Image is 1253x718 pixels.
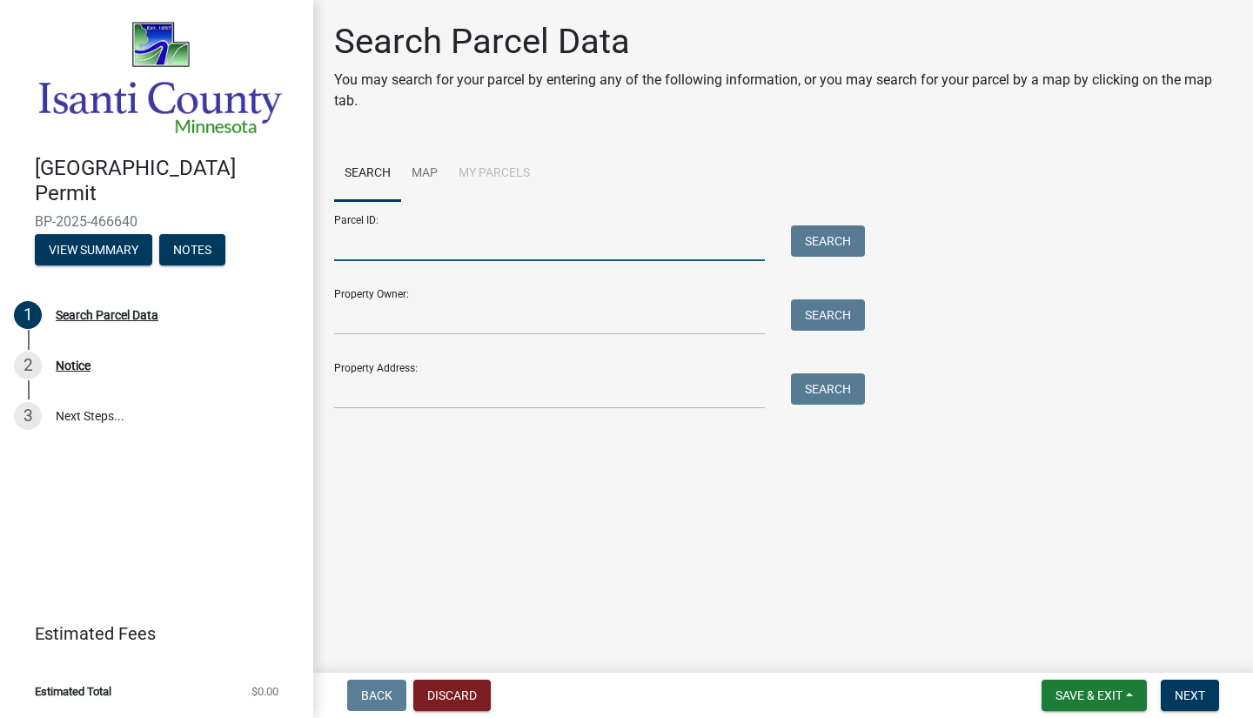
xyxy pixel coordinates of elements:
div: Notice [56,359,90,372]
span: BP-2025-466640 [35,213,278,230]
button: Search [791,299,865,331]
button: View Summary [35,234,152,265]
h1: Search Parcel Data [334,21,1232,63]
span: Estimated Total [35,686,111,697]
div: 3 [14,402,42,430]
span: Save & Exit [1055,688,1122,702]
p: You may search for your parcel by entering any of the following information, or you may search fo... [334,70,1232,111]
span: Back [361,688,392,702]
div: 1 [14,301,42,329]
button: Save & Exit [1042,680,1147,711]
wm-modal-confirm: Notes [159,244,225,258]
h4: [GEOGRAPHIC_DATA] Permit [35,156,299,206]
a: Search [334,146,401,202]
button: Search [791,373,865,405]
div: 2 [14,352,42,379]
div: Search Parcel Data [56,309,158,321]
wm-modal-confirm: Summary [35,244,152,258]
button: Notes [159,234,225,265]
span: Next [1175,688,1205,702]
button: Discard [413,680,491,711]
img: Isanti County, Minnesota [35,18,285,138]
a: Map [401,146,448,202]
button: Next [1161,680,1219,711]
a: Estimated Fees [14,616,285,651]
span: $0.00 [251,686,278,697]
button: Back [347,680,406,711]
button: Search [791,225,865,257]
